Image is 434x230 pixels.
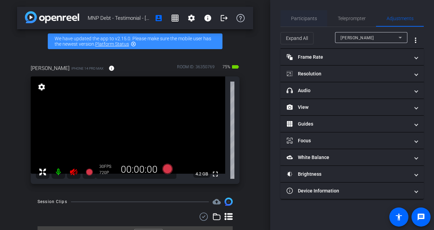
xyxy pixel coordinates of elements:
[187,14,196,22] mat-icon: settings
[95,41,129,47] a: Platform Status
[177,64,215,74] div: ROOM ID: 36350769
[287,187,409,195] mat-panel-title: Device Information
[213,198,221,206] mat-icon: cloud_upload
[407,32,424,48] button: More Options for Adjustments Panel
[155,14,163,22] mat-icon: account_box
[280,66,424,82] mat-expansion-panel-header: Resolution
[280,132,424,149] mat-expansion-panel-header: Focus
[287,104,409,111] mat-panel-title: View
[231,63,240,71] mat-icon: battery_std
[280,32,314,44] button: Expand All
[225,198,233,206] img: Session clips
[108,65,115,71] mat-icon: info
[99,164,116,169] div: 30
[280,99,424,115] mat-expansion-panel-header: View
[193,170,211,178] span: 4.2 GB
[280,116,424,132] mat-expansion-panel-header: Guides
[204,14,212,22] mat-icon: info
[417,213,425,221] mat-icon: message
[280,82,424,99] mat-expansion-panel-header: Audio
[286,32,308,45] span: Expand All
[287,54,409,61] mat-panel-title: Frame Rate
[287,154,409,161] mat-panel-title: White Balance
[287,120,409,128] mat-panel-title: Guides
[287,87,409,94] mat-panel-title: Audio
[280,183,424,199] mat-expansion-panel-header: Device Information
[211,170,219,178] mat-icon: fullscreen
[338,16,366,21] span: Teleprompter
[387,16,414,21] span: Adjustments
[280,49,424,65] mat-expansion-panel-header: Frame Rate
[221,61,231,72] span: 75%
[37,83,46,91] mat-icon: settings
[88,11,150,25] span: MNP Debt - Testimonial - [PERSON_NAME]
[99,170,116,175] div: 720P
[395,213,403,221] mat-icon: accessibility
[25,11,79,23] img: app-logo
[287,137,409,144] mat-panel-title: Focus
[131,41,136,47] mat-icon: highlight_off
[280,149,424,166] mat-expansion-panel-header: White Balance
[71,66,103,71] span: iPhone 14 Pro Max
[411,36,420,44] mat-icon: more_vert
[171,14,179,22] mat-icon: grid_on
[287,171,409,178] mat-panel-title: Brightness
[291,16,317,21] span: Participants
[116,164,162,175] div: 00:00:00
[31,64,70,72] span: [PERSON_NAME]
[287,70,409,77] mat-panel-title: Resolution
[280,166,424,182] mat-expansion-panel-header: Brightness
[213,198,221,206] span: Destinations for your clips
[341,35,374,40] span: [PERSON_NAME]
[38,198,67,205] div: Session Clips
[48,33,222,49] div: We have updated the app to v2.15.0. Please make sure the mobile user has the newest version.
[220,14,228,22] mat-icon: logout
[104,164,111,169] span: FPS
